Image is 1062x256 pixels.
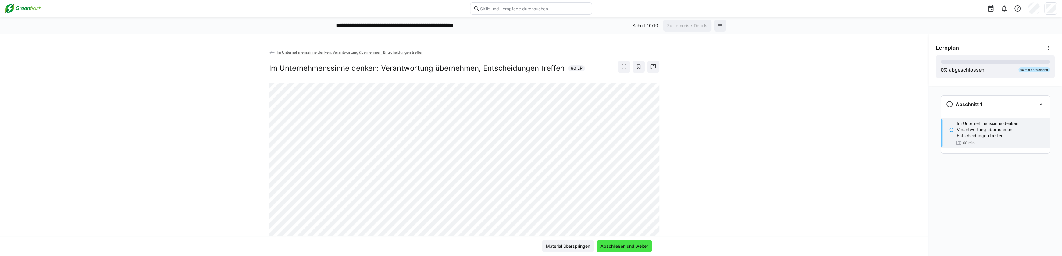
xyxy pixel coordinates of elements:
span: 60 min [963,140,975,145]
a: Im Unternehmenssinne denken: Verantwortung übernehmen, Entscheidungen treffen [269,50,423,55]
p: Schritt 10/10 [633,23,658,29]
span: 60 LP [571,65,583,71]
span: Im Unternehmenssinne denken: Verantwortung übernehmen, Entscheidungen treffen [276,50,423,55]
span: 0 [941,67,944,73]
p: Im Unternehmenssinne denken: Verantwortung übernehmen, Entscheidungen treffen [957,120,1045,139]
span: Lernplan [936,44,959,51]
button: Material überspringen [542,240,594,252]
span: Material überspringen [545,243,591,249]
button: Abschließen und weiter [597,240,652,252]
input: Skills und Lernpfade durchsuchen… [479,6,589,11]
div: 60 min verbleibend [1018,67,1050,72]
span: Abschließen und weiter [600,243,649,249]
div: % abgeschlossen [941,66,985,73]
span: Zu Lernreise-Details [666,23,708,29]
h3: Abschnitt 1 [956,101,982,107]
h2: Im Unternehmenssinne denken: Verantwortung übernehmen, Entscheidungen treffen [269,64,565,73]
button: Zu Lernreise-Details [663,20,711,32]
